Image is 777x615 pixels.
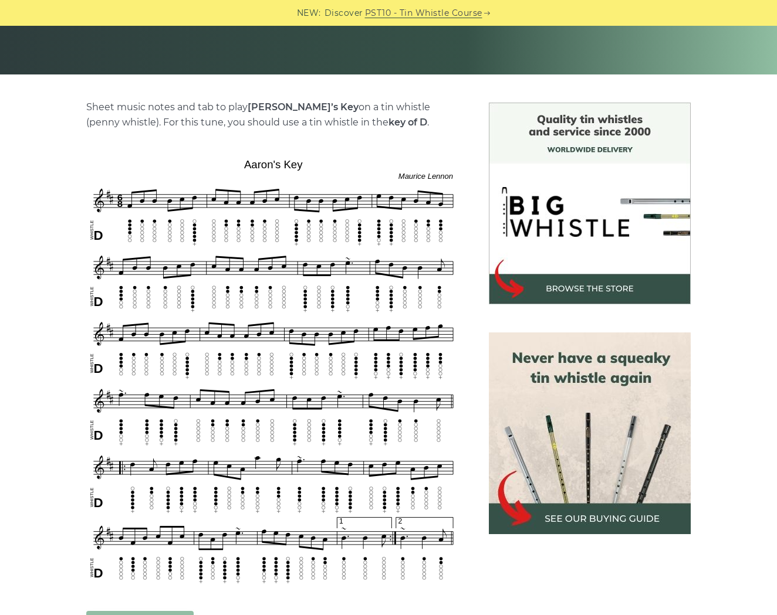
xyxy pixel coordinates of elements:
[325,6,363,20] span: Discover
[86,154,461,587] img: Aaron's Key Tin Whistle Tabs & Sheet Music
[248,101,359,113] strong: [PERSON_NAME]’s Key
[388,117,427,128] strong: key of D
[86,100,461,130] p: Sheet music notes and tab to play on a tin whistle (penny whistle). For this tune, you should use...
[365,6,482,20] a: PST10 - Tin Whistle Course
[489,103,691,304] img: BigWhistle Tin Whistle Store
[489,332,691,534] img: tin whistle buying guide
[297,6,321,20] span: NEW:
